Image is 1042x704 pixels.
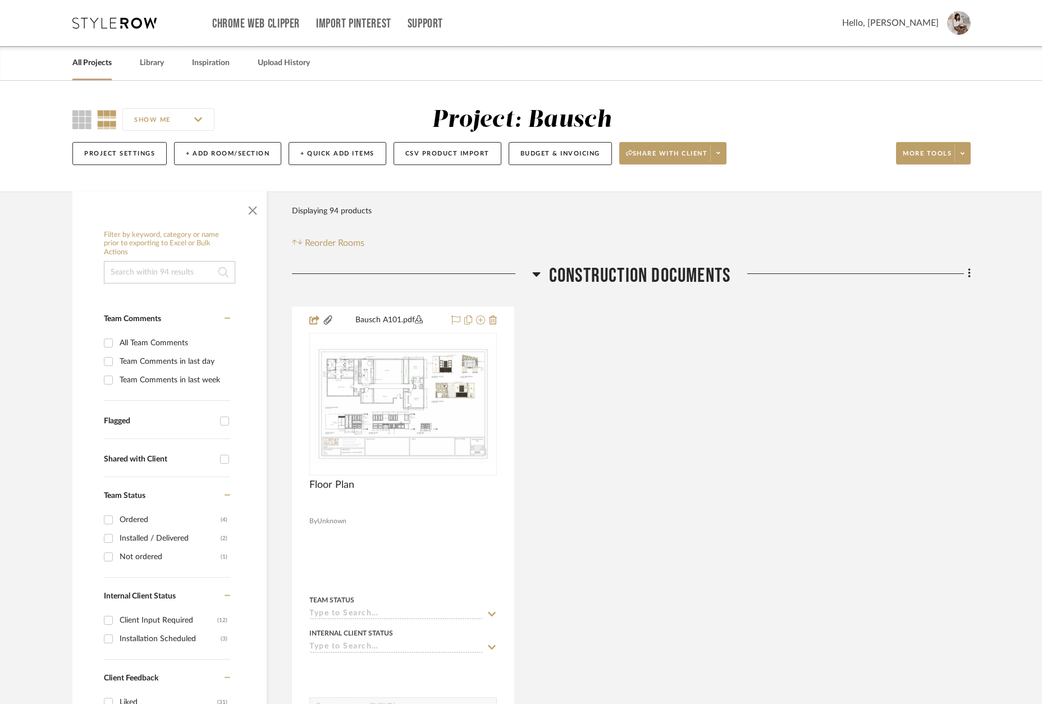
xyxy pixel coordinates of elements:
[104,261,235,284] input: Search within 94 results
[104,417,214,426] div: Flagged
[104,674,158,682] span: Client Feedback
[120,371,227,389] div: Team Comments in last week
[309,642,483,653] input: Type to Search…
[212,19,300,29] a: Chrome Web Clipper
[221,511,227,529] div: (4)
[120,529,221,547] div: Installed / Delivered
[292,236,364,250] button: Reorder Rooms
[896,142,971,164] button: More tools
[104,315,161,323] span: Team Comments
[104,455,214,464] div: Shared with Client
[333,314,445,327] button: Bausch A101.pdf
[432,108,612,132] div: Project: Bausch
[310,333,496,475] div: 0
[140,56,164,71] a: Library
[309,479,354,491] span: Floor Plan
[192,56,230,71] a: Inspiration
[289,142,386,165] button: + Quick Add Items
[104,231,235,257] h6: Filter by keyword, category or name prior to exporting to Excel or Bulk Actions
[174,142,281,165] button: + Add Room/Section
[408,19,443,29] a: Support
[309,628,393,638] div: Internal Client Status
[509,142,612,165] button: Budget & Invoicing
[903,149,952,166] span: More tools
[309,516,317,527] span: By
[309,595,354,605] div: Team Status
[292,200,372,222] div: Displaying 94 products
[120,548,221,566] div: Not ordered
[120,511,221,529] div: Ordered
[310,344,496,464] img: Floor Plan
[626,149,708,166] span: Share with client
[120,611,217,629] div: Client Input Required
[258,56,310,71] a: Upload History
[947,11,971,35] img: avatar
[394,142,501,165] button: CSV Product Import
[316,19,391,29] a: Import Pinterest
[317,516,346,527] span: Unknown
[72,142,167,165] button: Project Settings
[619,142,727,164] button: Share with client
[309,609,483,620] input: Type to Search…
[221,630,227,648] div: (3)
[120,353,227,371] div: Team Comments in last day
[241,197,264,220] button: Close
[305,236,364,250] span: Reorder Rooms
[72,56,112,71] a: All Projects
[221,529,227,547] div: (2)
[104,592,176,600] span: Internal Client Status
[549,264,730,288] span: Construction Documents
[221,548,227,566] div: (1)
[120,630,221,648] div: Installation Scheduled
[104,492,145,500] span: Team Status
[842,16,939,30] span: Hello, [PERSON_NAME]
[217,611,227,629] div: (12)
[120,334,227,352] div: All Team Comments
